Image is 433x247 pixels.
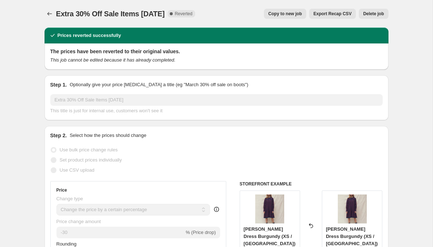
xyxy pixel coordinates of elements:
[50,132,67,139] h2: Step 2.
[56,227,184,238] input: -15
[359,9,388,19] button: Delete job
[50,94,383,106] input: 30% off holiday sale
[50,57,176,63] i: This job cannot be edited because it has already completed.
[58,32,121,39] h2: Prices reverted successfully
[240,181,383,187] h6: STOREFRONT EXAMPLE
[175,11,193,17] span: Reverted
[213,206,220,213] div: help
[338,194,367,223] img: 09012021_Ophelie_N_Indigo4278_None_80x.jpg
[70,132,146,139] p: Select how the prices should change
[326,226,378,246] span: [PERSON_NAME] Dress Burgundy (XS / [GEOGRAPHIC_DATA])
[60,147,118,152] span: Use bulk price change rules
[60,167,94,173] span: Use CSV upload
[186,230,216,235] span: % (Price drop)
[264,9,306,19] button: Copy to new job
[268,11,302,17] span: Copy to new job
[255,194,284,223] img: 09012021_Ophelie_N_Indigo4278_None_80x.jpg
[50,81,67,88] h2: Step 1.
[363,11,384,17] span: Delete job
[56,187,67,193] h3: Price
[50,108,163,113] span: This title is just for internal use, customers won't see it
[60,157,122,163] span: Set product prices individually
[56,241,77,247] span: Rounding
[56,10,165,18] span: Extra 30% Off Sale Items [DATE]
[50,48,383,55] h2: The prices have been reverted to their original values.
[45,9,55,19] button: Price change jobs
[56,196,83,201] span: Change type
[70,81,248,88] p: Optionally give your price [MEDICAL_DATA] a title (eg "March 30% off sale on boots")
[314,11,352,17] span: Export Recap CSV
[56,219,101,224] span: Price change amount
[309,9,356,19] button: Export Recap CSV
[244,226,295,246] span: [PERSON_NAME] Dress Burgundy (XS / [GEOGRAPHIC_DATA])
